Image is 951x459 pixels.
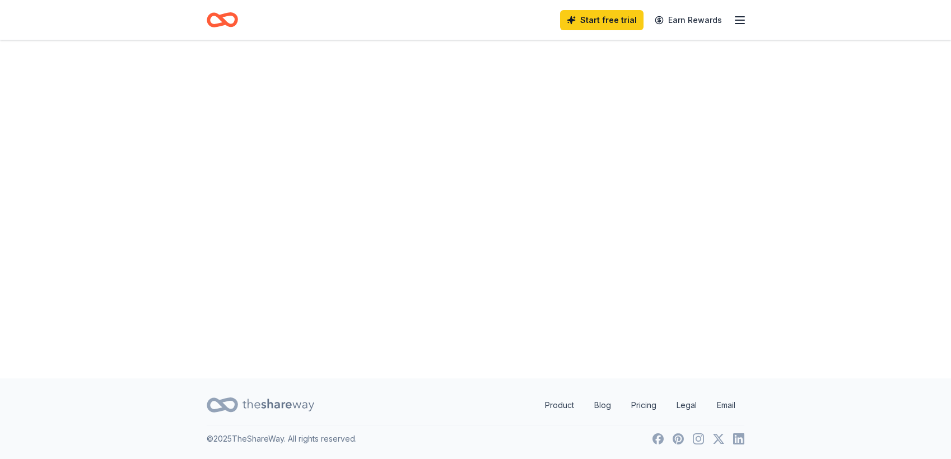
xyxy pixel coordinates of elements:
a: Pricing [622,394,665,416]
a: Email [708,394,744,416]
a: Start free trial [560,10,644,30]
p: © 2025 TheShareWay. All rights reserved. [207,432,357,446]
a: Product [536,394,583,416]
a: Home [207,7,238,33]
a: Legal [668,394,706,416]
a: Earn Rewards [648,10,729,30]
nav: quick links [536,394,744,416]
a: Blog [585,394,620,416]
